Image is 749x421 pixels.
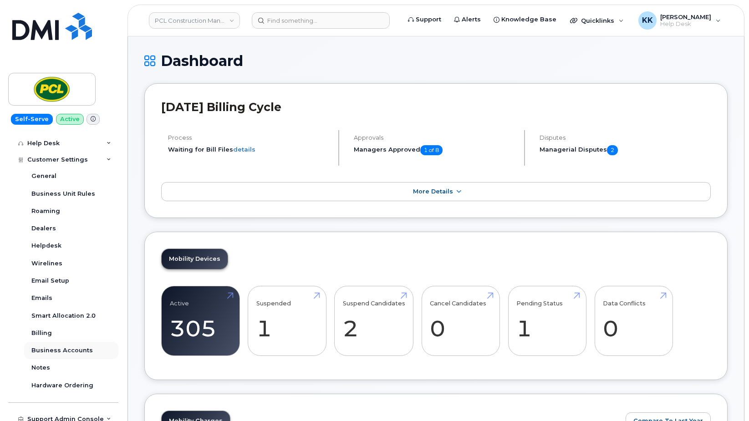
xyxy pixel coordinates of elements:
h1: Dashboard [144,53,728,69]
a: Data Conflicts 0 [603,291,664,351]
li: Waiting for Bill Files [168,145,331,154]
a: Mobility Devices [162,249,228,269]
h4: Approvals [354,134,516,141]
a: Suspend Candidates 2 [343,291,405,351]
h4: Process [168,134,331,141]
a: Active 305 [170,291,231,351]
span: 1 of 8 [420,145,443,155]
span: More Details [413,188,453,195]
h4: Disputes [540,134,711,141]
a: Pending Status 1 [516,291,578,351]
a: Suspended 1 [256,291,318,351]
h2: [DATE] Billing Cycle [161,100,711,114]
h5: Managers Approved [354,145,516,155]
a: Cancel Candidates 0 [430,291,491,351]
span: 2 [607,145,618,155]
a: details [233,146,255,153]
h5: Managerial Disputes [540,145,711,155]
